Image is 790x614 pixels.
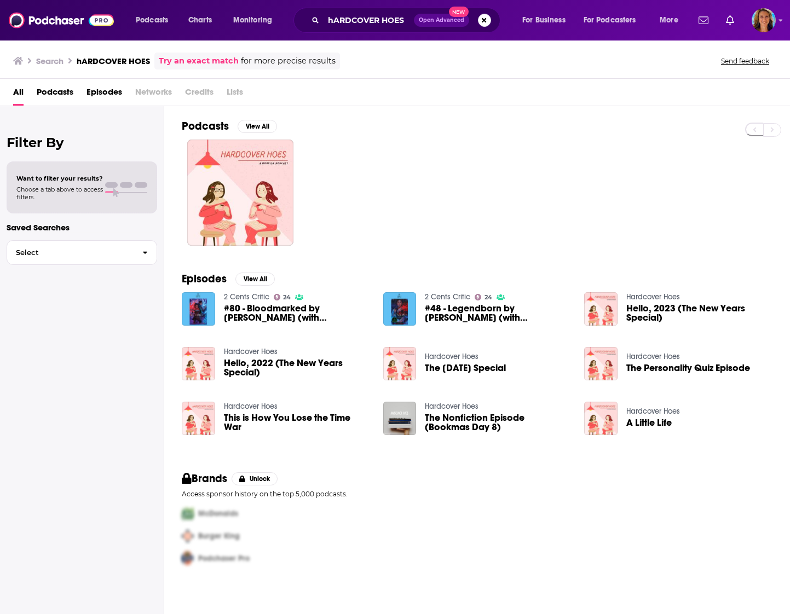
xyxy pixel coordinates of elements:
span: McDonalds [198,509,238,518]
a: The Nonfiction Episode (Bookmas Day 8) [425,413,571,432]
a: This is How You Lose the Time War [224,413,370,432]
a: Show notifications dropdown [694,11,713,30]
span: Monitoring [233,13,272,28]
span: More [660,13,678,28]
span: Credits [185,83,214,106]
a: 2 Cents Critic [425,292,470,302]
a: Hardcover Hoes [425,402,478,411]
button: open menu [515,11,579,29]
div: Search podcasts, credits, & more... [304,8,511,33]
a: Hardcover Hoes [626,407,680,416]
input: Search podcasts, credits, & more... [324,11,414,29]
a: Hardcover Hoes [626,292,680,302]
span: 24 [283,295,291,300]
span: Select [7,249,134,256]
button: Open AdvancedNew [414,14,469,27]
a: Hardcover Hoes [224,402,278,411]
img: First Pro Logo [177,502,198,525]
a: #80 - Bloodmarked by Tracy Deonn (with Sam Cabrera-Dixon of Hardcover Hoes) [224,304,370,322]
img: #80 - Bloodmarked by Tracy Deonn (with Sam Cabrera-Dixon of Hardcover Hoes) [182,292,215,326]
button: Unlock [232,472,278,485]
a: #48 - Legendborn by Tracy Deonn (with Sam Dixon and Sammi Skorstad of Hardcover Hoes) [383,292,417,326]
a: Hardcover Hoes [626,352,680,361]
a: Hello, 2022 (The New Years Special) [224,358,370,377]
button: open menu [128,11,182,29]
span: Lists [227,83,243,106]
button: View All [235,273,275,286]
a: Try an exact match [159,55,239,67]
span: for more precise results [241,55,336,67]
img: The Nonfiction Episode (Bookmas Day 8) [383,402,417,435]
button: open menu [576,11,652,29]
h2: Podcasts [182,119,229,133]
p: Saved Searches [7,222,157,233]
a: Hardcover Hoes [425,352,478,361]
a: The Personality Quiz Episode [626,363,750,373]
span: #80 - Bloodmarked by [PERSON_NAME] (with [PERSON_NAME] of Hardcover Hoes) [224,304,370,322]
span: Want to filter your results? [16,175,103,182]
a: #48 - Legendborn by Tracy Deonn (with Sam Dixon and Sammi Skorstad of Hardcover Hoes) [425,304,571,322]
img: Hello, 2023 (The New Years Special) [584,292,618,326]
img: The Personality Quiz Episode [584,347,618,380]
img: A Little Life [584,402,618,435]
span: Podchaser Pro [198,554,250,563]
a: Hello, 2023 (The New Years Special) [626,304,772,322]
a: Charts [181,11,218,29]
button: open menu [652,11,692,29]
a: The 2022 Halloween Special [425,363,506,373]
button: View All [238,120,277,133]
button: Send feedback [718,56,772,66]
p: Access sponsor history on the top 5,000 podcasts. [182,490,772,498]
span: #48 - Legendborn by [PERSON_NAME] (with [PERSON_NAME] and [PERSON_NAME] of Hardcover Hoes) [425,304,571,322]
button: Show profile menu [752,8,776,32]
a: 24 [274,294,291,300]
a: A Little Life [626,418,672,427]
a: Podcasts [37,83,73,106]
a: 24 [475,294,492,300]
h2: Brands [182,472,227,485]
span: Episodes [87,83,122,106]
a: All [13,83,24,106]
span: Choose a tab above to access filters. [16,186,103,201]
h3: Search [36,56,64,66]
h3: hARDCOVER HOES [77,56,150,66]
img: Third Pro Logo [177,547,198,570]
img: Second Pro Logo [177,525,198,547]
img: The 2022 Halloween Special [383,347,417,380]
span: For Podcasters [584,13,636,28]
h2: Filter By [7,135,157,150]
button: open menu [226,11,286,29]
span: Open Advanced [419,18,464,23]
a: EpisodesView All [182,272,275,286]
span: Networks [135,83,172,106]
img: User Profile [752,8,776,32]
h2: Episodes [182,272,227,286]
span: 24 [485,295,492,300]
img: Podchaser - Follow, Share and Rate Podcasts [9,10,114,31]
button: Select [7,240,157,265]
span: Charts [188,13,212,28]
span: Podcasts [136,13,168,28]
span: Burger King [198,531,240,541]
img: Hello, 2022 (The New Years Special) [182,347,215,380]
a: PodcastsView All [182,119,277,133]
span: For Business [522,13,566,28]
img: This is How You Lose the Time War [182,402,215,435]
span: New [449,7,469,17]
